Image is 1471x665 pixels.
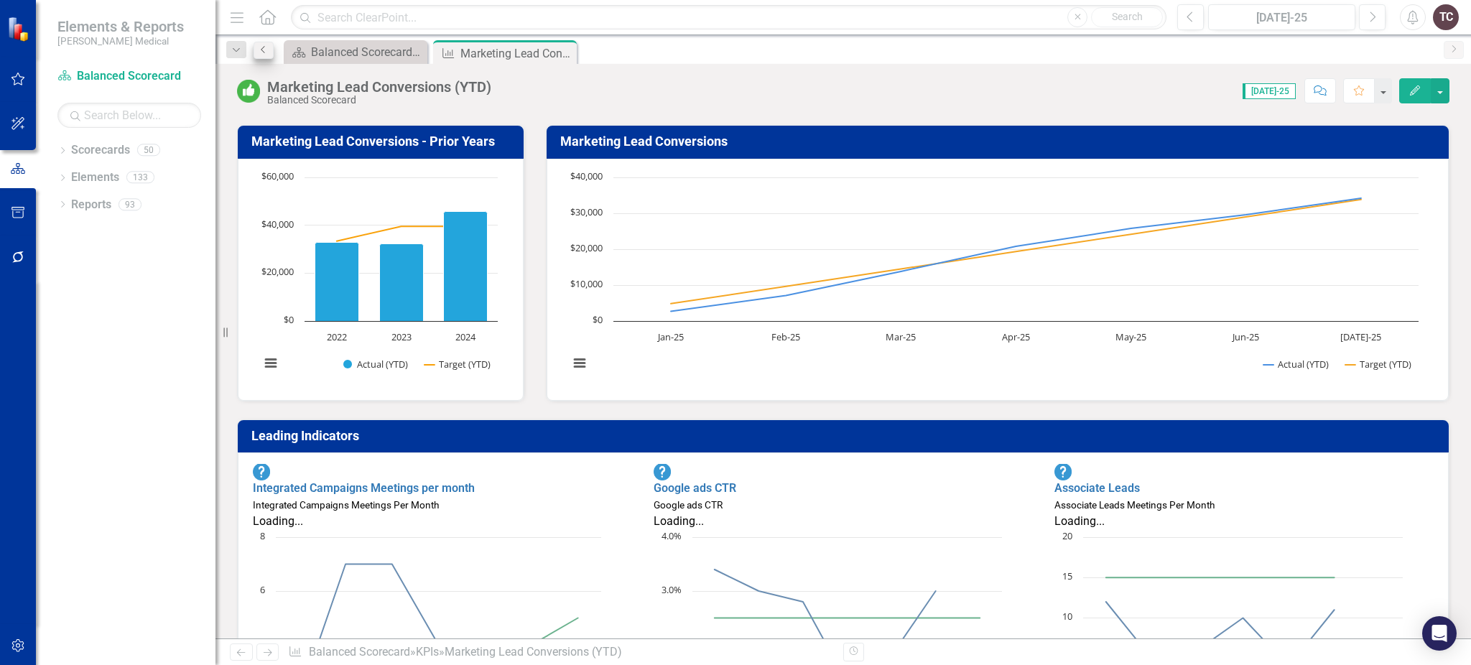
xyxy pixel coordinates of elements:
div: 50 [137,144,160,157]
text: 10 [1062,610,1072,623]
text: $10,000 [570,277,603,290]
text: 4.0% [662,529,682,542]
text: 15 [1062,569,1072,582]
h3: Marketing Lead Conversions [560,134,1441,149]
div: 93 [119,198,141,210]
text: $0 [284,313,294,326]
text: 2022 [327,330,347,343]
text: $20,000 [570,241,603,254]
a: Google ads CTR [654,481,736,495]
img: ClearPoint Strategy [7,17,32,42]
button: Show Actual (YTD) [343,358,409,371]
div: Chart. Highcharts interactive chart. [253,170,509,386]
small: Associate Leads Meetings Per Month [1054,499,1215,511]
div: Marketing Lead Conversions (YTD) [460,45,573,62]
div: » » [288,644,832,661]
span: Search [1112,11,1143,22]
a: Elements [71,169,119,186]
div: Balanced Scorecard Welcome Page [311,43,424,61]
a: Balanced Scorecard [57,68,201,85]
text: 2.0% [662,637,682,650]
text: 20 [1062,529,1072,542]
div: Marketing Lead Conversions (YTD) [445,645,622,659]
path: 2023, 32,367. Actual (YTD). [380,243,424,321]
text: 6 [260,583,265,596]
span: [DATE]-25 [1243,83,1296,99]
div: Chart. Highcharts interactive chart. [562,170,1434,386]
text: May-25 [1115,330,1146,343]
text: 8 [260,529,265,542]
a: Scorecards [71,142,130,159]
div: Open Intercom Messenger [1422,616,1457,651]
input: Search ClearPoint... [291,5,1166,30]
h3: Marketing Lead Conversions - Prior Years [251,134,515,149]
g: Actual (YTD), series 1 of 2. Bar series with 3 bars. [315,211,488,321]
button: [DATE]-25 [1208,4,1355,30]
div: Loading... [654,513,1033,530]
button: Show Target (YTD) [1345,358,1412,371]
text: 2023 [391,330,412,343]
img: No Information [1054,463,1072,480]
path: 2024, 45,728. Actual (YTD). [444,211,488,321]
text: Jun-25 [1231,330,1259,343]
a: Balanced Scorecard [309,645,410,659]
text: $30,000 [570,205,603,218]
text: $40,000 [570,169,603,182]
text: Apr-25 [1002,330,1030,343]
a: Balanced Scorecard Welcome Page [287,43,424,61]
text: Jan-25 [656,330,684,343]
a: KPIs [416,645,439,659]
div: [DATE]-25 [1213,9,1350,27]
button: Search [1091,7,1163,27]
img: No Information [253,463,270,480]
div: Marketing Lead Conversions (YTD) [267,79,491,95]
button: View chart menu, Chart [569,353,589,373]
text: $40,000 [261,218,294,231]
path: 2022, 32,865. Actual (YTD). [315,242,359,321]
text: Mar-25 [886,330,916,343]
div: 133 [126,172,154,184]
button: TC [1433,4,1459,30]
div: Balanced Scorecard [267,95,491,106]
button: Show Target (YTD) [424,358,491,371]
button: Show Actual (YTD) [1263,358,1330,371]
text: [DATE]-25 [1340,330,1381,343]
text: Feb-25 [771,330,800,343]
text: $60,000 [261,169,294,182]
g: Target, line 2 of 2 with 7 data points. [711,615,983,620]
small: Integrated Campaigns Meetings Per Month [253,499,439,511]
text: 2024 [455,330,476,343]
img: No Information [654,463,671,480]
small: [PERSON_NAME] Medical [57,35,184,47]
small: Google ads CTR [654,499,723,511]
div: Loading... [253,513,632,530]
div: Loading... [1054,513,1434,530]
text: 4 [260,637,266,650]
svg: Interactive chart [562,170,1426,386]
a: Integrated Campaigns Meetings per month [253,481,475,495]
h3: Leading Indicators [251,429,1440,443]
text: $20,000 [261,265,294,278]
span: Elements & Reports [57,18,184,35]
a: Associate Leads [1054,481,1140,495]
img: On or Above Target [237,80,260,103]
svg: Interactive chart [253,170,505,386]
text: 3.0% [662,583,682,596]
text: $0 [593,313,603,326]
g: Target, line 2 of 2 with 7 data points. [1103,575,1337,580]
input: Search Below... [57,103,201,128]
a: Reports [71,197,111,213]
button: View chart menu, Chart [260,353,280,373]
